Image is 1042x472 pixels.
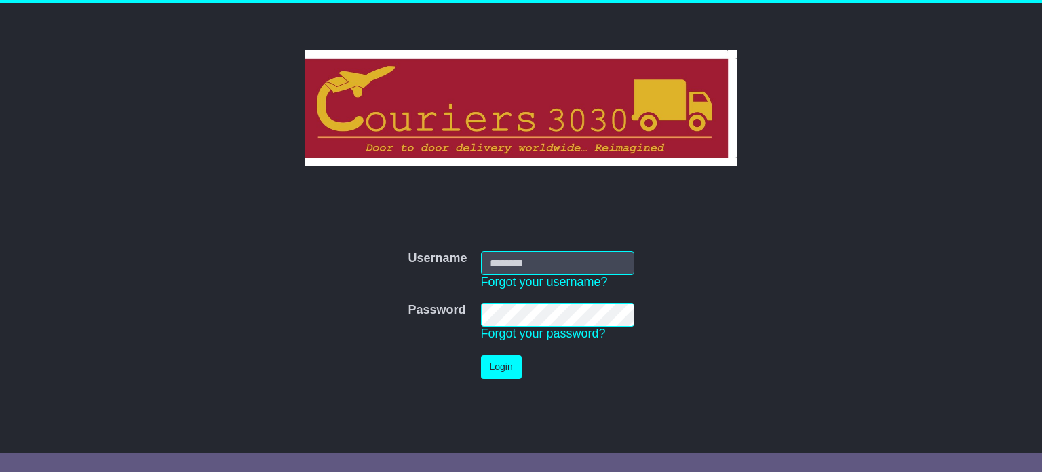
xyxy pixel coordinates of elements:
[481,275,608,289] a: Forgot your username?
[305,50,738,166] img: Couriers 3030
[408,303,465,318] label: Password
[408,251,467,266] label: Username
[481,355,522,379] button: Login
[481,327,606,340] a: Forgot your password?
